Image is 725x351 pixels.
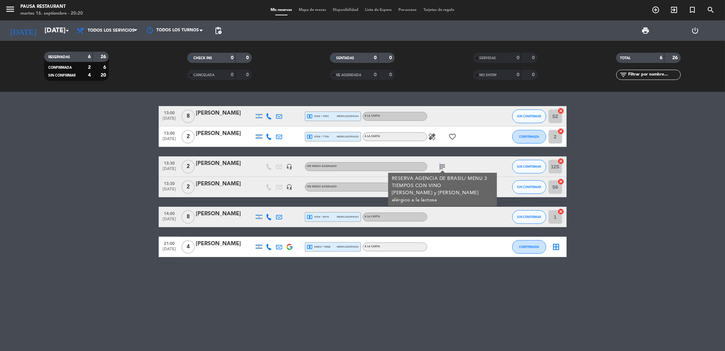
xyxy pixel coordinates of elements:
[365,135,380,138] span: A LA CARTA
[295,8,329,12] span: Mapa de mesas
[365,115,380,117] span: A LA CARTA
[558,178,565,185] i: cancel
[512,130,546,144] button: CONFIRMADA
[231,72,234,77] strong: 0
[670,20,720,41] div: LOG OUT
[628,71,680,79] input: Filtrar por nombre...
[337,134,359,139] span: mercadopago
[231,55,234,60] strong: 0
[620,56,631,60] span: TOTAL
[365,245,380,248] span: A LA CARTA
[512,160,546,173] button: SIN CONFIRMAR
[691,27,699,35] i: power_settings_new
[88,65,91,70] strong: 2
[420,8,458,12] span: Tarjetas de regalo
[307,134,329,140] span: visa * 7700
[246,72,250,77] strong: 0
[182,130,195,144] span: 2
[196,109,254,118] div: [PERSON_NAME]
[161,159,178,167] span: 13:30
[517,55,519,60] strong: 0
[337,114,359,118] span: mercadopago
[512,180,546,194] button: SIN CONFIRMAR
[329,8,362,12] span: Disponibilidad
[182,180,195,194] span: 2
[161,209,178,217] span: 14:00
[307,214,313,220] i: local_atm
[688,6,696,14] i: turned_in_not
[307,134,313,140] i: local_atm
[517,165,541,168] span: SIN CONFIRMAR
[374,72,377,77] strong: 0
[182,240,195,254] span: 4
[660,55,662,60] strong: 6
[182,110,195,123] span: 8
[161,187,178,195] span: [DATE]
[193,73,214,77] span: CANCELADA
[161,129,178,137] span: 13:00
[63,27,71,35] i: arrow_drop_down
[307,113,313,119] i: local_atm
[88,28,135,33] span: Todos los servicios
[337,245,359,249] span: mercadopago
[161,108,178,116] span: 13:00
[389,72,393,77] strong: 0
[161,239,178,247] span: 21:00
[395,8,420,12] span: Pre-acceso
[20,10,83,17] div: martes 16. septiembre - 20:20
[5,23,41,38] i: [DATE]
[374,55,377,60] strong: 0
[336,73,361,77] span: RE AGENDADA
[512,240,546,254] button: CONFIRMADA
[196,180,254,188] div: [PERSON_NAME]
[214,27,222,35] span: pending_actions
[196,210,254,218] div: [PERSON_NAME]
[512,210,546,224] button: SIN CONFIRMAR
[101,54,107,59] strong: 26
[707,6,715,14] i: search
[652,6,660,14] i: add_circle_outline
[196,159,254,168] div: [PERSON_NAME]
[307,185,337,188] span: Sin menú asignado
[532,55,536,60] strong: 0
[552,243,560,251] i: border_all
[48,55,70,59] span: RESERVADAS
[428,133,436,141] i: healing
[267,8,295,12] span: Mis reservas
[438,163,447,171] i: subject
[161,116,178,124] span: [DATE]
[517,215,541,219] span: SIN CONFIRMAR
[517,72,519,77] strong: 0
[161,217,178,225] span: [DATE]
[362,8,395,12] span: Lista de Espera
[20,3,83,10] div: Pausa Restaurant
[519,245,539,249] span: CONFIRMADA
[558,208,565,215] i: cancel
[182,160,195,173] span: 2
[5,4,15,14] i: menu
[246,55,250,60] strong: 0
[287,184,293,190] i: headset_mic
[307,214,329,220] span: visa * 9076
[287,244,293,250] img: google-logo.png
[389,55,393,60] strong: 0
[5,4,15,17] button: menu
[161,167,178,174] span: [DATE]
[161,137,178,145] span: [DATE]
[517,114,541,118] span: SIN CONFIRMAR
[558,128,565,135] i: cancel
[307,244,331,250] span: amex * 8568
[161,247,178,255] span: [DATE]
[558,158,565,165] i: cancel
[672,55,679,60] strong: 26
[519,135,539,138] span: CONFIRMADA
[336,56,354,60] span: SENTADAS
[48,66,72,69] span: CONFIRMADA
[101,73,107,78] strong: 20
[365,215,380,218] span: A LA CARTA
[532,72,536,77] strong: 0
[642,27,650,35] span: print
[88,73,91,78] strong: 4
[161,179,178,187] span: 13:30
[182,210,195,224] span: 8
